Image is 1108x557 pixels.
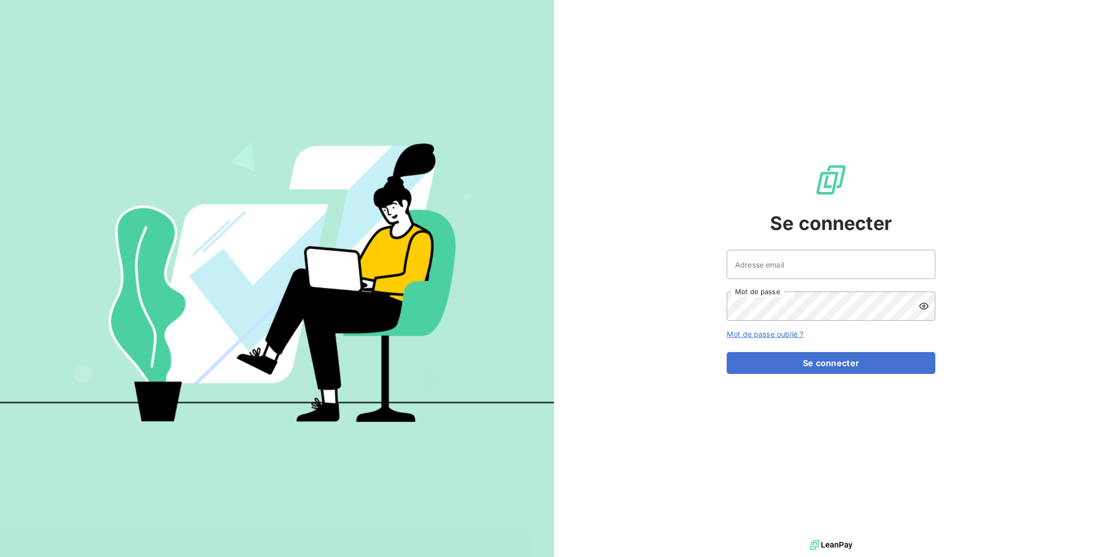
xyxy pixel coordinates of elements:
[727,250,935,279] input: placeholder
[727,330,803,338] a: Mot de passe oublié ?
[727,352,935,374] button: Se connecter
[814,163,848,197] img: Logo LeanPay
[810,537,852,553] img: logo
[770,209,892,237] span: Se connecter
